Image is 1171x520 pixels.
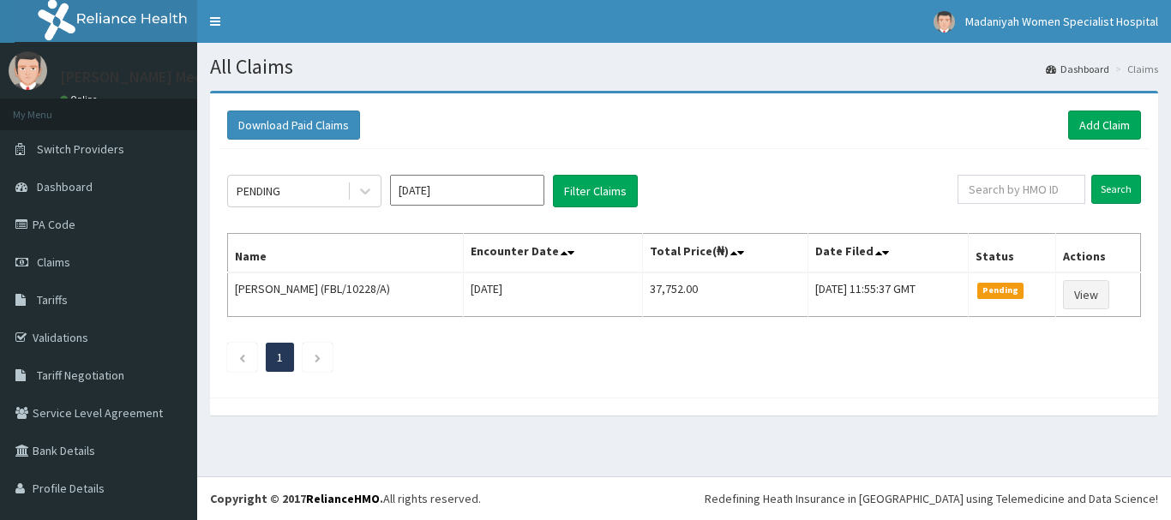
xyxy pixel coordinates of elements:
div: Redefining Heath Insurance in [GEOGRAPHIC_DATA] using Telemedicine and Data Science! [705,490,1158,507]
th: Encounter Date [464,234,643,273]
th: Actions [1056,234,1141,273]
button: Filter Claims [553,175,638,207]
strong: Copyright © 2017 . [210,491,383,506]
td: [DATE] 11:55:37 GMT [808,272,968,317]
span: Tariffs [37,292,68,308]
a: Online [60,93,101,105]
a: Previous page [238,350,246,365]
th: Status [968,234,1055,273]
input: Select Month and Year [390,175,544,206]
span: Pending [977,283,1024,298]
a: RelianceHMO [306,491,380,506]
span: Dashboard [37,179,93,194]
span: Switch Providers [37,141,124,157]
a: Dashboard [1046,62,1109,76]
td: 37,752.00 [643,272,808,317]
th: Date Filed [808,234,968,273]
img: User Image [9,51,47,90]
footer: All rights reserved. [197,476,1171,520]
input: Search [1091,175,1141,204]
td: [PERSON_NAME] (FBL/10228/A) [228,272,464,317]
span: Madaniyah Women Specialist Hospital [965,14,1158,29]
span: Claims [37,254,70,270]
a: Next page [314,350,321,365]
th: Total Price(₦) [643,234,808,273]
a: View [1063,280,1109,309]
a: Add Claim [1068,111,1141,140]
td: [DATE] [464,272,643,317]
h1: All Claims [210,56,1158,78]
span: Tariff Negotiation [37,368,124,383]
li: Claims [1111,62,1158,76]
div: PENDING [237,182,280,200]
th: Name [228,234,464,273]
p: [PERSON_NAME] Medical [60,69,226,85]
input: Search by HMO ID [958,175,1085,204]
img: User Image [934,11,955,33]
button: Download Paid Claims [227,111,360,140]
a: Page 1 is your current page [277,350,283,365]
